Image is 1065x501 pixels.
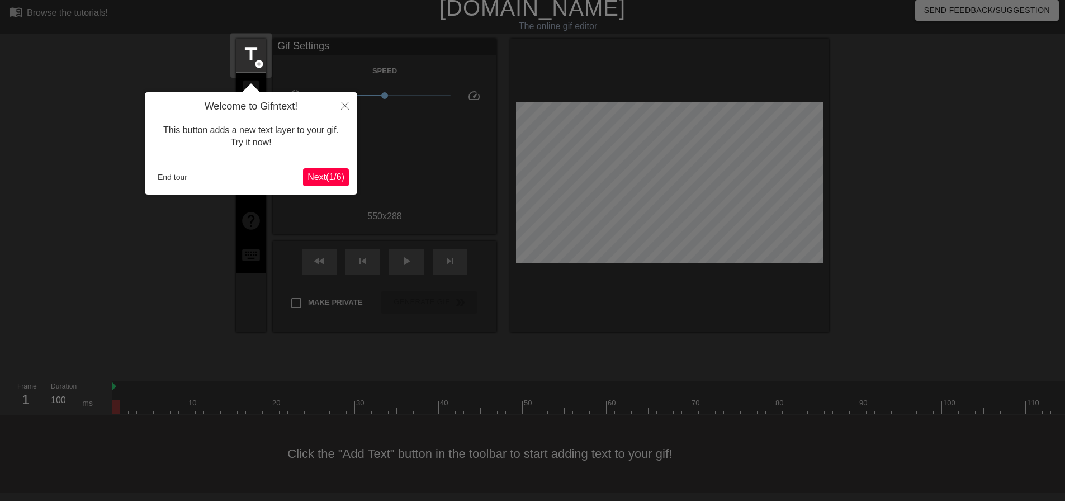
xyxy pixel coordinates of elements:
[307,172,344,182] span: Next ( 1 / 6 )
[153,169,192,186] button: End tour
[153,101,349,113] h4: Welcome to Gifntext!
[153,113,349,160] div: This button adds a new text layer to your gif. Try it now!
[333,92,357,118] button: Close
[303,168,349,186] button: Next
